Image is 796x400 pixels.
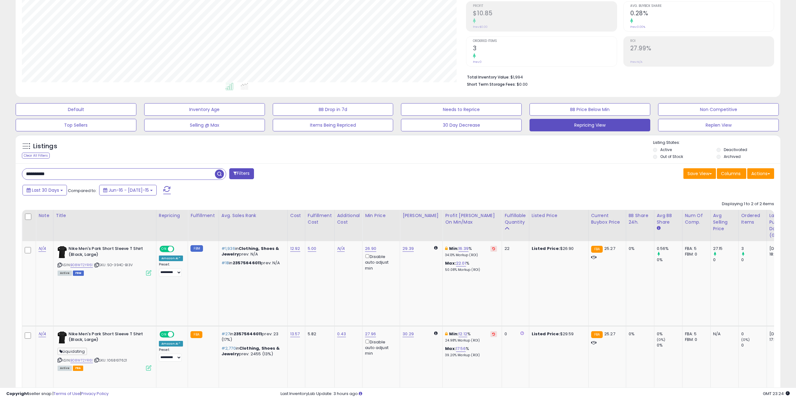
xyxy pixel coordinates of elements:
[56,212,154,219] div: Title
[456,346,466,352] a: 17.56
[68,331,144,344] b: Nike Men's Park Short Sleeve T Shirt (Black, Large)
[763,391,790,397] span: 2025-08-15 23:24 GMT
[660,147,672,152] label: Active
[58,331,151,370] div: ASIN:
[449,331,459,337] b: Min:
[657,257,682,263] div: 0%
[58,246,151,275] div: ASIN:
[38,331,46,337] a: N/A
[504,212,526,225] div: Fulfillable Quantity
[769,212,792,239] div: Last Purchase Date (GMT)
[445,268,497,272] p: 50.08% Markup (ROI)
[159,212,185,219] div: Repricing
[190,212,216,219] div: Fulfillment
[473,25,488,29] small: Prev: $0.00
[221,331,230,337] span: #27
[365,331,376,337] a: 27.96
[38,212,51,219] div: Note
[365,212,397,219] div: Min Price
[473,60,482,64] small: Prev: 0
[70,262,93,268] a: B08WT2YR61
[173,246,183,252] span: OFF
[657,246,682,251] div: 0.56%
[630,25,645,29] small: Prev: 0.00%
[532,246,584,251] div: $26.90
[724,147,747,152] label: Deactivated
[221,345,280,357] span: Clothing, Shoes & Jewelry
[221,260,229,266] span: #18
[159,341,183,347] div: Amazon AI *
[658,119,779,131] button: Replen View
[290,246,300,252] a: 12.92
[58,348,87,355] span: Liquidating
[445,261,497,272] div: %
[68,188,97,194] span: Compared to:
[403,246,414,252] a: 29.39
[660,154,683,159] label: Out of Stock
[473,45,616,53] h2: 3
[445,353,497,357] p: 39.20% Markup (ROI)
[6,391,29,397] strong: Copyright
[221,246,279,257] span: Clothing, Shoes & Jewelry
[33,142,57,151] h5: Listings
[221,212,285,219] div: Avg. Sales Rank
[683,168,716,179] button: Save View
[73,366,84,371] span: FBA
[685,251,706,257] div: FBM: 0
[58,246,67,258] img: 31uOrGOoeOL._SL40_.jpg
[657,212,680,225] div: Avg BB Share
[467,73,769,80] li: $1,994
[741,331,767,337] div: 0
[443,210,502,241] th: The percentage added to the cost of goods (COGS) that forms the calculator for Min & Max prices.
[73,271,84,276] span: FBM
[221,331,283,342] p: in prev: 23 (17%)
[467,82,516,87] b: Short Term Storage Fees:
[629,331,649,337] div: 0%
[717,168,746,179] button: Columns
[445,212,499,225] div: Profit [PERSON_NAME] on Min/Max
[741,257,767,263] div: 0
[591,212,623,225] div: Current Buybox Price
[365,246,376,252] a: 26.90
[99,185,157,195] button: Jun-16 - [DATE]-15
[604,331,615,337] span: 25.27
[403,212,440,219] div: [PERSON_NAME]
[221,246,283,257] p: in prev: N/A
[221,246,235,251] span: #1,936
[144,119,265,131] button: Selling @ Max
[629,212,652,225] div: BB Share 24h.
[109,187,149,193] span: Jun-16 - [DATE]-15
[281,391,790,397] div: Last InventoryLab Update: 3 hours ago.
[459,331,467,337] a: 12.12
[58,331,67,344] img: 31uOrGOoeOL._SL40_.jpg
[630,10,774,18] h2: 0.28%
[532,246,560,251] b: Listed Price:
[190,331,202,338] small: FBA
[685,246,706,251] div: FBA: 5
[160,332,168,337] span: ON
[273,119,393,131] button: Items Being Repriced
[658,103,779,116] button: Non Competitive
[337,246,345,252] a: N/A
[504,331,524,337] div: 0
[467,74,510,80] b: Total Inventory Value:
[445,338,497,343] p: 24.98% Markup (ROI)
[22,153,50,159] div: Clear All Filters
[58,271,72,276] span: All listings currently available for purchase on Amazon
[604,246,615,251] span: 25.27
[741,246,767,251] div: 3
[308,246,317,252] a: 5.00
[337,212,360,225] div: Additional Cost
[630,45,774,53] h2: 27.99%
[365,253,395,271] div: Disable auto adjust min
[653,140,780,146] p: Listing States:
[445,260,456,266] b: Max:
[445,346,497,357] div: %
[445,253,497,257] p: 34.13% Markup (ROI)
[741,212,764,225] div: Ordered Items
[94,262,133,267] span: | SKU: 5O-394C-BI3V
[32,187,59,193] span: Last 30 Days
[456,260,466,266] a: 22.01
[81,391,109,397] a: Privacy Policy
[94,358,127,363] span: | SKU: 1068617621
